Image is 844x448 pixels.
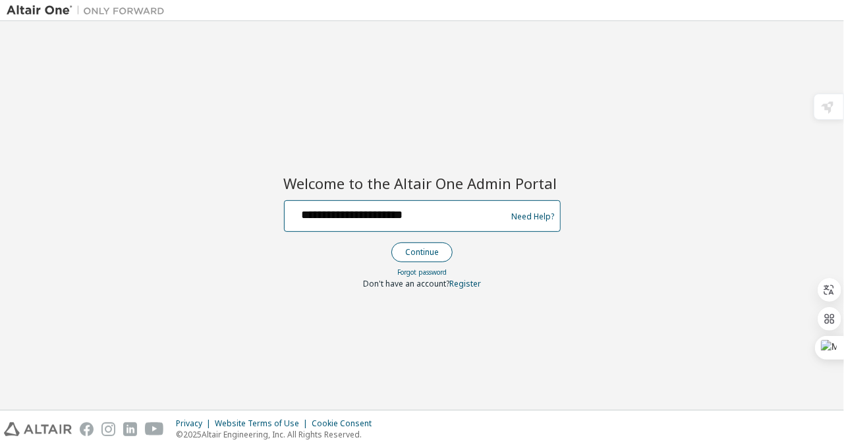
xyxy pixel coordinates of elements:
[312,418,380,429] div: Cookie Consent
[80,422,94,436] img: facebook.svg
[7,4,171,17] img: Altair One
[284,174,561,192] h2: Welcome to the Altair One Admin Portal
[4,422,72,436] img: altair_logo.svg
[391,242,453,262] button: Continue
[215,418,312,429] div: Website Terms of Use
[363,278,449,289] span: Don't have an account?
[397,267,447,277] a: Forgot password
[123,422,137,436] img: linkedin.svg
[145,422,164,436] img: youtube.svg
[176,429,380,440] p: © 2025 Altair Engineering, Inc. All Rights Reserved.
[101,422,115,436] img: instagram.svg
[176,418,215,429] div: Privacy
[449,278,481,289] a: Register
[512,216,555,217] a: Need Help?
